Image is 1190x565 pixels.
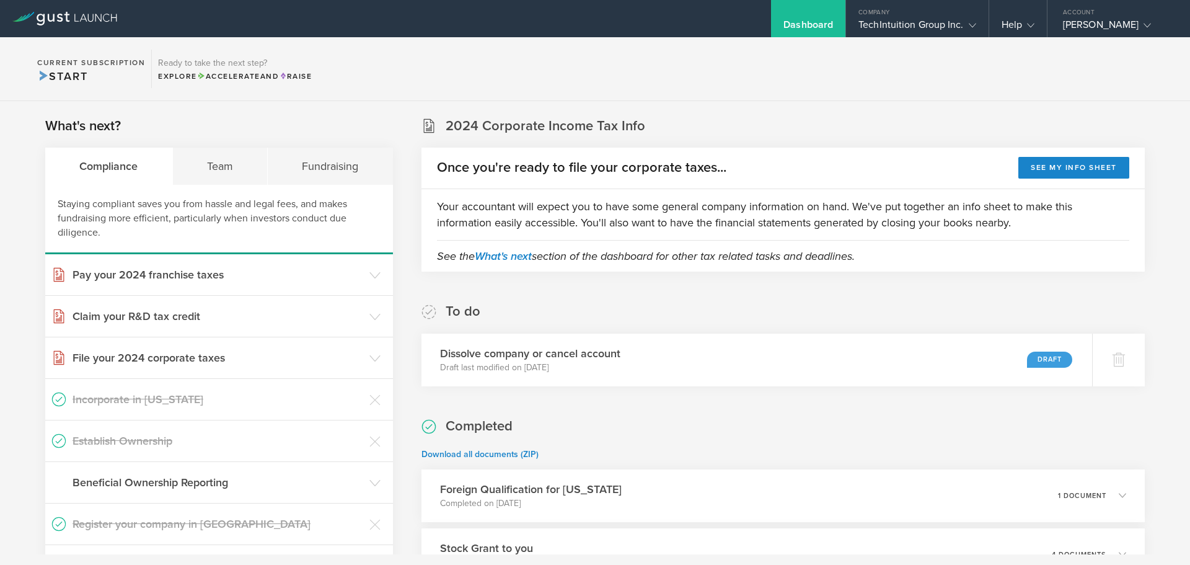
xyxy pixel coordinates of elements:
div: Draft [1027,352,1072,368]
h3: Ready to take the next step? [158,59,312,68]
h3: Dissolve company or cancel account [440,345,620,362]
span: Start [37,69,87,83]
h2: Once you're ready to file your corporate taxes... [437,159,726,177]
h3: Establish Ownership [73,433,363,449]
p: 1 document [1058,492,1106,499]
h2: 2024 Corporate Income Tax Info [446,117,645,135]
div: Dissolve company or cancel accountDraft last modified on [DATE]Draft [421,334,1092,386]
h2: To do [446,303,480,321]
h2: Completed [446,417,513,435]
div: Ready to take the next step?ExploreAccelerateandRaise [151,50,318,88]
div: Compliance [45,148,173,185]
p: Completed on [DATE] [440,497,622,510]
div: Help [1002,19,1034,37]
span: Raise [279,72,312,81]
h3: Foreign Qualification for [US_STATE] [440,481,622,497]
a: Download all documents (ZIP) [421,449,539,460]
a: What's next [475,249,532,263]
h3: Incorporate in [US_STATE] [73,391,363,407]
div: Fundraising [268,148,393,185]
div: Dashboard [783,19,833,37]
div: Team [173,148,268,185]
span: and [197,72,280,81]
h3: File your 2024 corporate taxes [73,350,363,366]
h3: Pay your 2024 franchise taxes [73,267,363,283]
h3: Register your company in [GEOGRAPHIC_DATA] [73,516,363,532]
p: Your accountant will expect you to have some general company information on hand. We've put toget... [437,198,1129,231]
div: TechIntuition Group Inc. [858,19,976,37]
h2: Current Subscription [37,59,145,66]
em: See the section of the dashboard for other tax related tasks and deadlines. [437,249,855,263]
div: Explore [158,71,312,82]
button: See my info sheet [1018,157,1129,179]
div: Staying compliant saves you from hassle and legal fees, and makes fundraising more efficient, par... [45,185,393,254]
p: Draft last modified on [DATE] [440,362,620,374]
div: [PERSON_NAME] [1063,19,1168,37]
h2: What's next? [45,117,121,135]
h3: Stock Grant to you [440,540,533,556]
span: Accelerate [197,72,260,81]
h3: Beneficial Ownership Reporting [73,474,363,491]
p: 4 documents [1052,551,1106,558]
h3: Claim your R&D tax credit [73,308,363,324]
